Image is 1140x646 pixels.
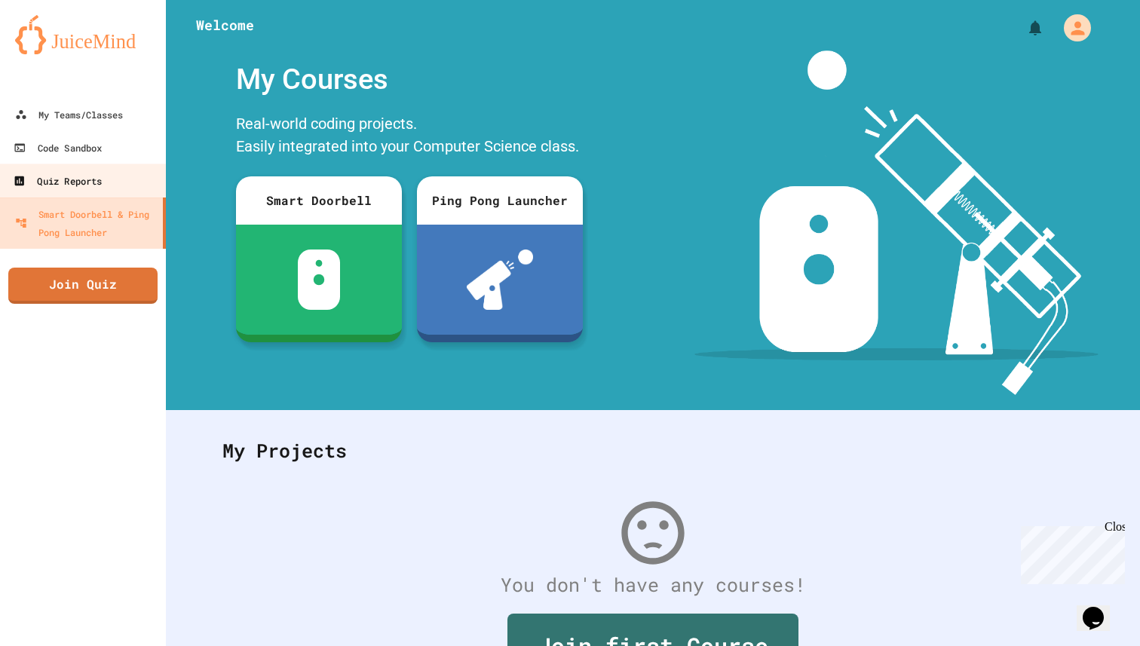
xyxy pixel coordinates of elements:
[15,106,123,124] div: My Teams/Classes
[207,421,1099,480] div: My Projects
[207,571,1099,599] div: You don't have any courses!
[14,172,103,191] div: Quiz Reports
[298,250,341,310] img: sdb-white.svg
[694,51,1099,395] img: banner-image-my-projects.png
[15,15,151,54] img: logo-orange.svg
[228,109,590,165] div: Real-world coding projects. Easily integrated into your Computer Science class.
[1048,11,1095,45] div: My Account
[1077,586,1125,631] iframe: chat widget
[1015,520,1125,584] iframe: chat widget
[998,15,1048,41] div: My Notifications
[8,268,158,304] a: Join Quiz
[236,176,402,225] div: Smart Doorbell
[14,139,102,158] div: Code Sandbox
[417,176,583,225] div: Ping Pong Launcher
[467,250,534,310] img: ppl-with-ball.png
[6,6,104,96] div: Chat with us now!Close
[228,51,590,109] div: My Courses
[15,205,157,241] div: Smart Doorbell & Ping Pong Launcher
